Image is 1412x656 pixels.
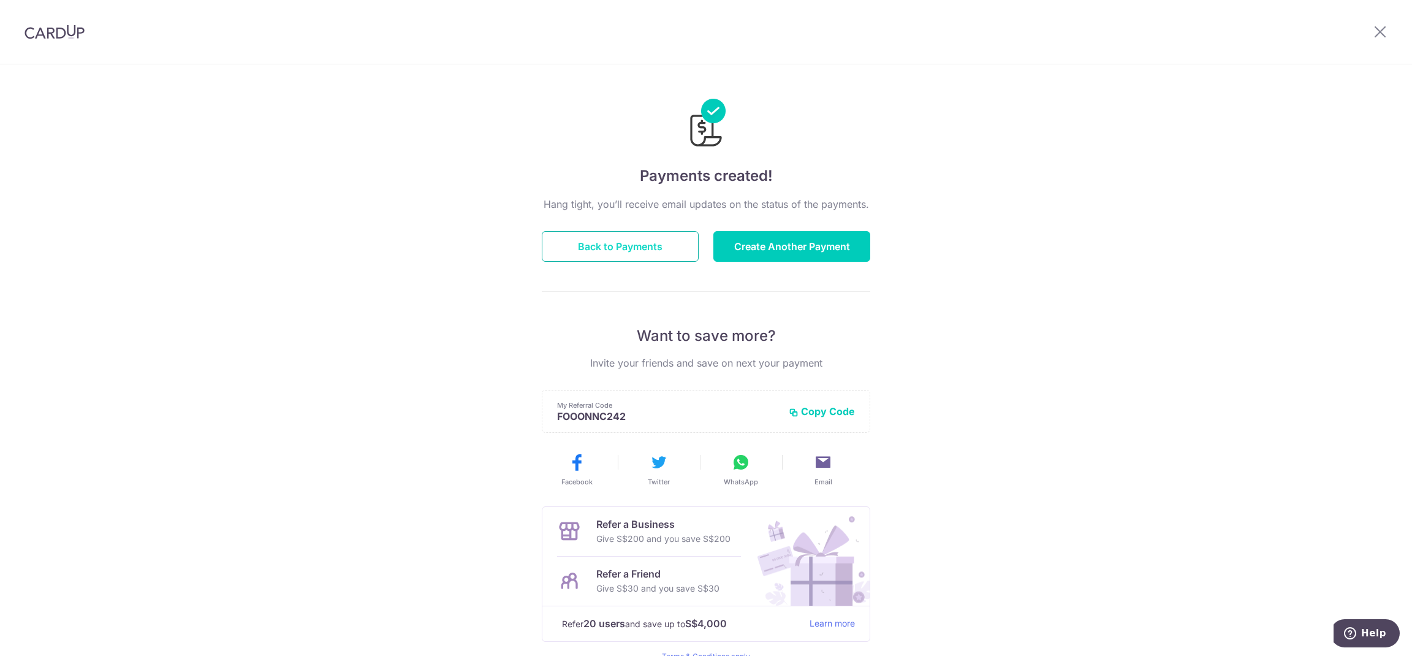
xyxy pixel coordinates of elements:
p: Refer a Business [596,517,731,532]
p: Want to save more? [542,326,870,346]
p: FOOONNC242 [557,410,779,422]
span: WhatsApp [724,477,758,487]
button: Create Another Payment [713,231,870,262]
span: Twitter [648,477,670,487]
a: Learn more [810,616,855,631]
img: CardUp [25,25,85,39]
img: Payments [686,99,726,150]
button: Back to Payments [542,231,699,262]
button: Twitter [623,452,695,487]
p: Give S$200 and you save S$200 [596,532,731,546]
p: My Referral Code [557,400,779,410]
span: Email [814,477,832,487]
p: Refer a Friend [596,566,719,581]
button: WhatsApp [705,452,777,487]
p: Hang tight, you’ll receive email updates on the status of the payments. [542,197,870,212]
span: Facebook [561,477,593,487]
p: Invite your friends and save on next your payment [542,356,870,370]
img: Refer [746,507,870,606]
strong: 20 users [583,616,625,631]
p: Give S$30 and you save S$30 [596,581,719,596]
button: Copy Code [789,405,855,418]
h4: Payments created! [542,165,870,187]
iframe: Opens a widget where you can find more information [1334,619,1400,650]
button: Facebook [541,452,613,487]
strong: S$4,000 [685,616,727,631]
button: Email [787,452,859,487]
p: Refer and save up to [562,616,800,631]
